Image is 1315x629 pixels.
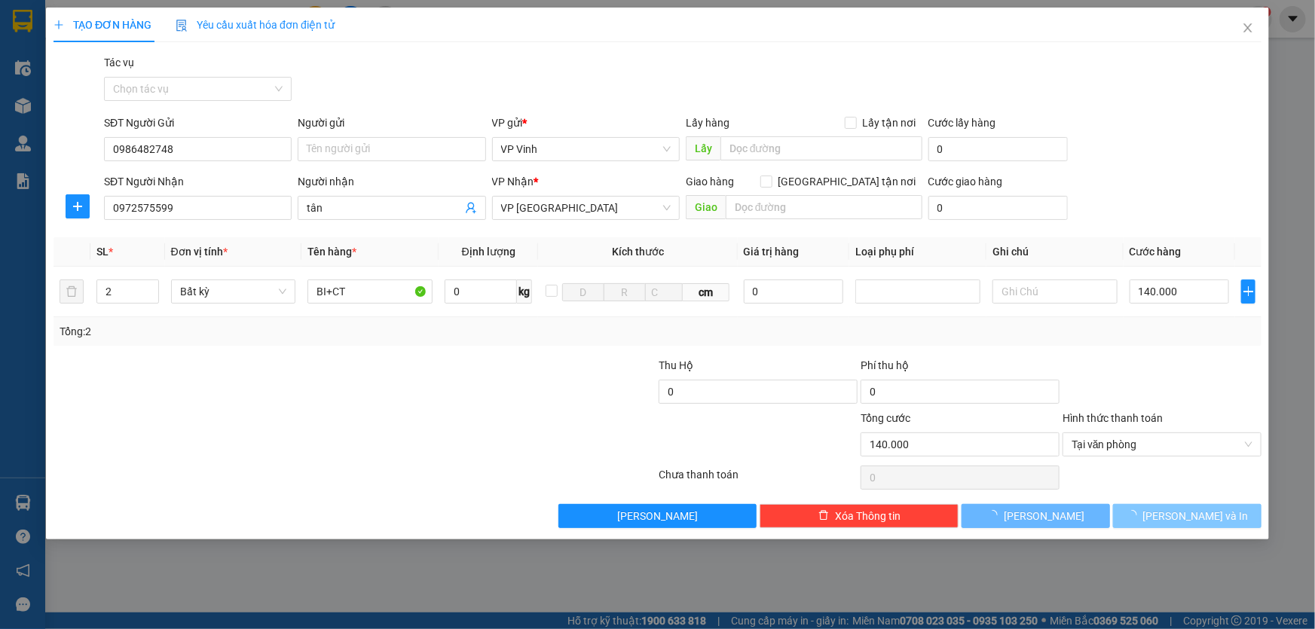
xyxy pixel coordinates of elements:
[849,237,986,267] th: Loại phụ phí
[492,115,680,131] div: VP gửi
[1127,510,1143,521] span: loading
[772,173,922,190] span: [GEOGRAPHIC_DATA] tận nơi
[48,15,143,47] strong: HÃNG XE HẢI HOÀNG GIA
[104,173,292,190] div: SĐT Người Nhận
[612,246,664,258] span: Kích thước
[1242,22,1254,34] span: close
[96,246,109,258] span: SL
[60,279,84,304] button: delete
[962,504,1110,528] button: [PERSON_NAME]
[835,508,901,524] span: Xóa Thông tin
[760,504,959,528] button: deleteXóa Thông tin
[501,197,671,219] span: VP Đà Nẵng
[861,357,1060,380] div: Phí thu hộ
[307,246,356,258] span: Tên hàng
[986,237,1124,267] th: Ghi chú
[987,510,1004,521] span: loading
[645,283,683,301] input: C
[104,115,292,131] div: SĐT Người Gửi
[928,196,1068,220] input: Cước giao hàng
[104,56,134,69] label: Tác vụ
[54,19,151,31] span: TẠO ĐƠN HÀNG
[928,176,1003,188] label: Cước giao hàng
[465,202,477,214] span: user-add
[1130,246,1182,258] span: Cước hàng
[659,359,693,371] span: Thu Hộ
[517,279,532,304] span: kg
[861,412,910,424] span: Tổng cước
[658,466,860,493] div: Chưa thanh toán
[36,50,146,90] span: 24 [PERSON_NAME] - Vinh - [GEOGRAPHIC_DATA]
[683,283,729,301] span: cm
[857,115,922,131] span: Lấy tận nơi
[60,323,508,340] div: Tổng: 2
[298,173,485,190] div: Người nhận
[604,283,646,301] input: R
[298,115,485,131] div: Người gửi
[928,117,996,129] label: Cước lấy hàng
[1004,508,1084,524] span: [PERSON_NAME]
[66,200,89,212] span: plus
[1063,412,1163,424] label: Hình thức thanh toán
[818,510,829,522] span: delete
[501,138,671,160] span: VP Vinh
[720,136,922,160] input: Dọc đường
[8,63,34,137] img: logo
[686,195,726,219] span: Giao
[562,283,604,301] input: D
[66,194,90,218] button: plus
[1227,8,1269,50] button: Close
[726,195,922,219] input: Dọc đường
[1241,279,1255,304] button: plus
[744,246,800,258] span: Giá trị hàng
[686,117,729,129] span: Lấy hàng
[492,176,534,188] span: VP Nhận
[462,246,515,258] span: Định lượng
[171,246,228,258] span: Đơn vị tính
[558,504,757,528] button: [PERSON_NAME]
[58,110,134,142] strong: PHIẾU GỬI HÀNG
[307,279,433,304] input: VD: Bàn, Ghế
[176,20,188,32] img: icon
[1113,504,1261,528] button: [PERSON_NAME] và In
[54,20,64,30] span: plus
[928,137,1068,161] input: Cước lấy hàng
[686,176,734,188] span: Giao hàng
[992,279,1118,304] input: Ghi Chú
[686,136,720,160] span: Lấy
[1242,285,1255,298] span: plus
[1072,433,1252,456] span: Tại văn phòng
[1143,508,1249,524] span: [PERSON_NAME] và In
[744,279,844,304] input: 0
[180,280,287,303] span: Bất kỳ
[617,508,698,524] span: [PERSON_NAME]
[176,19,335,31] span: Yêu cầu xuất hóa đơn điện tử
